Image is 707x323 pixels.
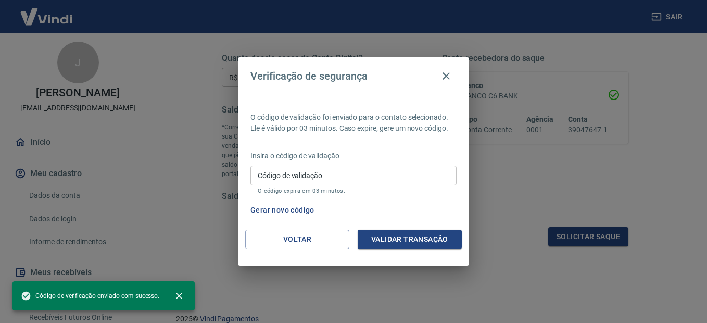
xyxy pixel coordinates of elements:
button: Gerar novo código [246,201,319,220]
p: Insira o código de validação [250,151,457,161]
button: Validar transação [358,230,462,249]
button: close [168,284,191,307]
p: O código expira em 03 minutos. [258,188,449,194]
span: Código de verificação enviado com sucesso. [21,291,159,301]
p: O código de validação foi enviado para o contato selecionado. Ele é válido por 03 minutos. Caso e... [250,112,457,134]
button: Voltar [245,230,349,249]
h4: Verificação de segurança [250,70,368,82]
